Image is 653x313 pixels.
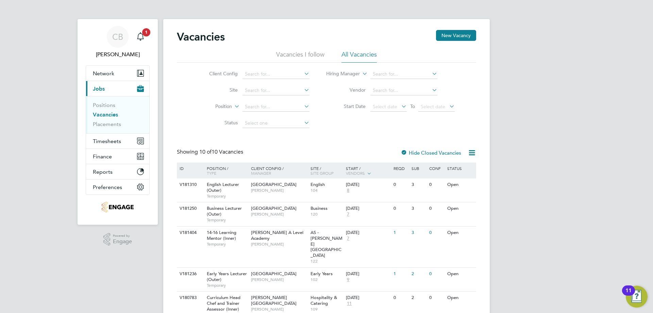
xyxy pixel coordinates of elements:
div: 0 [392,292,409,304]
span: CB [112,32,123,41]
span: 1 [142,28,150,36]
div: 2 [410,292,428,304]
div: 0 [428,268,445,280]
span: Temporary [207,241,248,247]
li: Vacancies I follow [276,50,324,63]
div: 0 [428,202,445,215]
div: 1 [392,268,409,280]
div: Position / [202,162,249,179]
div: 11 [625,291,632,299]
span: Finance [93,153,112,160]
span: Select date [421,104,445,110]
span: Business [311,205,328,211]
div: 0 [428,226,445,239]
div: Jobs [86,96,149,133]
input: Search for... [370,69,437,79]
span: 109 [311,307,343,312]
span: Vendors [346,170,365,176]
span: Temporary [207,193,248,199]
div: 3 [410,226,428,239]
div: 3 [410,178,428,191]
span: [GEOGRAPHIC_DATA] [251,205,297,211]
div: ID [178,162,202,174]
input: Search for... [242,69,309,79]
span: 8 [346,188,350,193]
div: Open [446,292,475,304]
span: Early Years Lecturer (Outer) [207,271,247,282]
input: Search for... [242,86,309,95]
span: 120 [311,212,343,217]
span: Hospitality & Catering [311,295,337,306]
span: Temporary [207,283,248,288]
div: [DATE] [346,230,390,236]
span: 14-16 Learning Mentor (Inner) [207,230,236,241]
span: Manager [251,170,271,176]
label: Status [199,120,238,126]
span: Early Years [311,271,333,277]
span: 7 [346,236,350,241]
button: Network [86,66,149,81]
span: [PERSON_NAME] [251,188,307,193]
span: Timesheets [93,138,121,144]
span: 10 Vacancies [199,148,243,155]
div: 0 [392,178,409,191]
li: All Vacancies [341,50,377,63]
span: [PERSON_NAME] [251,212,307,217]
label: Client Config [199,71,238,77]
span: [PERSON_NAME] A Level Academy [251,230,303,241]
label: Vendor [326,87,366,93]
span: Site Group [311,170,334,176]
div: 0 [428,292,445,304]
div: Open [446,178,475,191]
div: Reqd [392,162,409,174]
span: Jobs [93,85,105,92]
a: Placements [93,121,121,127]
div: Open [446,202,475,215]
div: Start / [344,162,392,179]
span: [PERSON_NAME] [251,307,307,312]
span: 11 [346,301,353,307]
div: Client Config / [249,162,309,179]
span: Type [207,170,216,176]
span: 7 [346,212,350,217]
label: Site [199,87,238,93]
a: Positions [93,102,115,108]
span: Cameron Bishop [86,50,150,59]
img: jambo-logo-retina.png [102,202,133,213]
label: Hide Closed Vacancies [401,150,461,156]
div: 0 [428,178,445,191]
div: Sub [410,162,428,174]
button: Reports [86,164,149,179]
div: [DATE] [346,206,390,212]
button: Open Resource Center, 11 new notifications [626,286,648,308]
span: Preferences [93,184,122,190]
label: Position [193,103,232,110]
a: Powered byEngage [103,233,132,246]
div: 2 [410,268,428,280]
input: Select one [242,119,309,128]
span: AS - [PERSON_NAME][GEOGRAPHIC_DATA] [311,230,342,259]
span: Temporary [207,217,248,223]
input: Search for... [370,86,437,95]
label: Hiring Manager [321,71,360,77]
span: 9 [346,277,350,283]
span: [GEOGRAPHIC_DATA] [251,182,297,187]
span: [PERSON_NAME][GEOGRAPHIC_DATA] [251,295,297,306]
div: Site / [309,162,345,179]
a: Vacancies [93,111,118,118]
span: [PERSON_NAME] [251,241,307,247]
div: [DATE] [346,271,390,277]
a: 1 [134,26,147,48]
span: Curriculum Head Chef and Trainer Assessor (Inner) [207,295,240,312]
span: To [408,102,417,111]
button: Timesheets [86,134,149,148]
a: Go to home page [86,202,150,213]
span: Powered by [113,233,132,239]
span: 104 [311,188,343,193]
span: English [311,182,325,187]
div: [DATE] [346,182,390,188]
div: Showing [177,148,245,156]
span: Network [93,70,114,77]
span: 102 [311,277,343,282]
span: 10 of [199,148,212,155]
